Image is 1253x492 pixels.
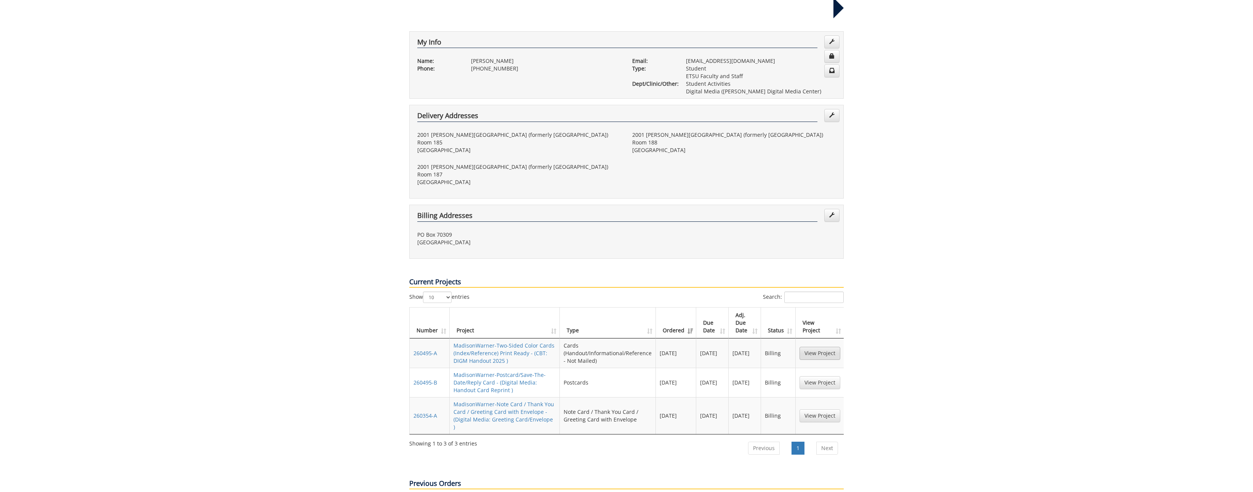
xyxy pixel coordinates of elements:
th: Type: activate to sort column ascending [560,308,656,338]
th: Status: activate to sort column ascending [761,308,796,338]
p: [GEOGRAPHIC_DATA] [632,146,836,154]
a: Previous [748,442,780,455]
a: View Project [800,376,840,389]
p: Name: [417,57,460,65]
th: Ordered: activate to sort column ascending [656,308,696,338]
p: Room 188 [632,139,836,146]
td: Billing [761,338,796,368]
a: 260354-A [413,412,437,419]
td: [DATE] [656,397,696,434]
h4: My Info [417,38,817,48]
a: 260495-A [413,349,437,357]
a: 1 [792,442,804,455]
p: Room 187 [417,171,621,178]
td: [DATE] [656,338,696,368]
label: Search: [763,292,844,303]
p: Previous Orders [409,479,844,489]
p: Phone: [417,65,460,72]
h4: Billing Addresses [417,212,817,222]
label: Show entries [409,292,469,303]
th: Adj. Due Date: activate to sort column ascending [729,308,761,338]
p: 2001 [PERSON_NAME][GEOGRAPHIC_DATA] (formerly [GEOGRAPHIC_DATA]) [417,163,621,171]
td: [DATE] [729,338,761,368]
td: [DATE] [729,397,761,434]
p: Type: [632,65,675,72]
p: ETSU Faculty and Staff [686,72,836,80]
td: Billing [761,368,796,397]
a: Change Password [824,50,840,63]
p: Digital Media ([PERSON_NAME] Digital Media Center) [686,88,836,95]
a: Edit Addresses [824,209,840,222]
select: Showentries [423,292,452,303]
td: [DATE] [696,338,729,368]
p: Current Projects [409,277,844,288]
a: MadisonWarner-Postcard/Save-The-Date/Reply Card - (Digital Media: Handout Card Reprint ) [453,371,546,394]
th: Project: activate to sort column ascending [450,308,560,338]
h4: Delivery Addresses [417,112,817,122]
a: MadisonWarner-Note Card / Thank You Card / Greeting Card with Envelope - (Digital Media: Greeting... [453,401,554,431]
p: [GEOGRAPHIC_DATA] [417,146,621,154]
td: Billing [761,397,796,434]
p: [GEOGRAPHIC_DATA] [417,239,621,246]
p: [PERSON_NAME] [471,57,621,65]
a: Change Communication Preferences [824,64,840,77]
td: Note Card / Thank You Card / Greeting Card with Envelope [560,397,656,434]
td: [DATE] [656,368,696,397]
p: Student Activities [686,80,836,88]
a: View Project [800,409,840,422]
p: Dept/Clinic/Other: [632,80,675,88]
td: [DATE] [696,397,729,434]
a: MadisonWarner-Two-Sided Color Cards (Index/Reference) Print Ready - (CBT: DIGM Handout 2025 ) [453,342,554,364]
p: Room 185 [417,139,621,146]
a: Next [816,442,838,455]
p: [EMAIL_ADDRESS][DOMAIN_NAME] [686,57,836,65]
th: Due Date: activate to sort column ascending [696,308,729,338]
a: Edit Info [824,35,840,48]
input: Search: [784,292,844,303]
p: Email: [632,57,675,65]
p: [PHONE_NUMBER] [471,65,621,72]
td: Cards (Handout/Informational/Reference - Not Mailed) [560,338,656,368]
p: 2001 [PERSON_NAME][GEOGRAPHIC_DATA] (formerly [GEOGRAPHIC_DATA]) [632,131,836,139]
div: Showing 1 to 3 of 3 entries [409,437,477,447]
th: View Project: activate to sort column ascending [796,308,844,338]
th: Number: activate to sort column ascending [410,308,450,338]
a: Edit Addresses [824,109,840,122]
p: 2001 [PERSON_NAME][GEOGRAPHIC_DATA] (formerly [GEOGRAPHIC_DATA]) [417,131,621,139]
td: [DATE] [696,368,729,397]
a: 260495-B [413,379,437,386]
p: Student [686,65,836,72]
p: PO Box 70309 [417,231,621,239]
td: [DATE] [729,368,761,397]
a: View Project [800,347,840,360]
p: [GEOGRAPHIC_DATA] [417,178,621,186]
td: Postcards [560,368,656,397]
